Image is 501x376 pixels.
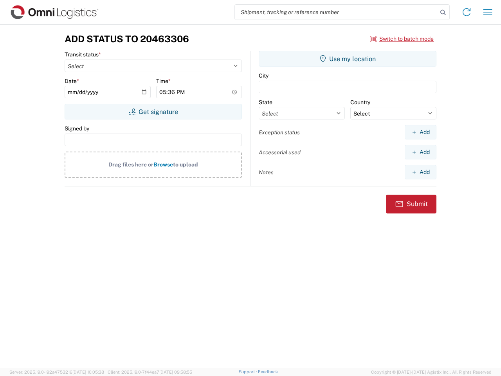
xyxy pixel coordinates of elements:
[108,370,192,374] span: Client: 2025.19.0-7f44ea7
[156,78,171,85] label: Time
[239,369,258,374] a: Support
[259,169,274,176] label: Notes
[259,129,300,136] label: Exception status
[405,145,436,159] button: Add
[370,33,434,45] button: Switch to batch mode
[9,370,104,374] span: Server: 2025.19.0-192a4753216
[259,149,301,156] label: Accessorial used
[405,165,436,179] button: Add
[405,125,436,139] button: Add
[258,369,278,374] a: Feedback
[350,99,370,106] label: Country
[65,125,89,132] label: Signed by
[65,104,242,119] button: Get signature
[159,370,192,374] span: [DATE] 09:58:55
[153,161,173,168] span: Browse
[108,161,153,168] span: Drag files here or
[235,5,438,20] input: Shipment, tracking or reference number
[173,161,198,168] span: to upload
[371,369,492,376] span: Copyright © [DATE]-[DATE] Agistix Inc., All Rights Reserved
[259,99,272,106] label: State
[386,195,436,213] button: Submit
[65,78,79,85] label: Date
[65,33,189,45] h3: Add Status to 20463306
[65,51,101,58] label: Transit status
[259,72,269,79] label: City
[259,51,436,67] button: Use my location
[72,370,104,374] span: [DATE] 10:05:38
